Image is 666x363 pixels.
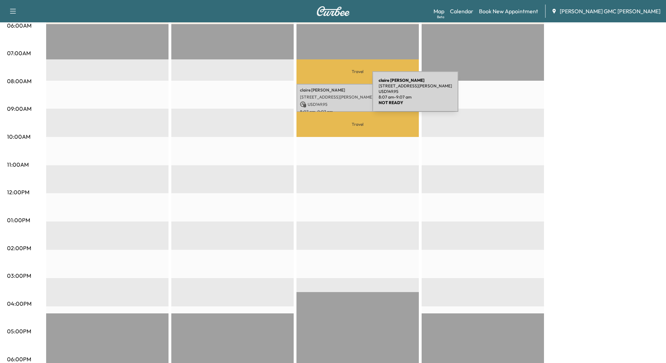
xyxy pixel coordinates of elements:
p: 03:00PM [7,271,31,280]
div: Beta [437,14,444,20]
a: Calendar [450,7,473,15]
p: 05:00PM [7,327,31,335]
p: USD 149.95 [300,101,415,108]
a: Book New Appointment [479,7,538,15]
p: Travel [296,112,419,137]
p: 04:00PM [7,299,31,308]
p: 8:07 am - 9:07 am [379,94,452,100]
p: Travel [296,59,419,84]
b: claire [PERSON_NAME] [379,78,424,83]
a: MapBeta [434,7,444,15]
p: [STREET_ADDRESS][PERSON_NAME] [300,94,415,100]
p: [STREET_ADDRESS][PERSON_NAME] [379,83,452,89]
p: 06:00AM [7,21,31,30]
p: 12:00PM [7,188,29,196]
p: 10:00AM [7,132,30,141]
p: claire [PERSON_NAME] [300,87,415,93]
p: 02:00PM [7,244,31,252]
img: Curbee Logo [316,6,350,16]
p: 08:00AM [7,77,31,85]
p: 11:00AM [7,160,29,169]
p: 8:07 am - 9:07 am [300,109,415,115]
p: USD 149.95 [379,89,452,94]
b: NOT READY [379,100,403,105]
p: 01:00PM [7,216,30,224]
p: 09:00AM [7,104,31,113]
p: 07:00AM [7,49,31,57]
span: [PERSON_NAME] GMC [PERSON_NAME] [560,7,660,15]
